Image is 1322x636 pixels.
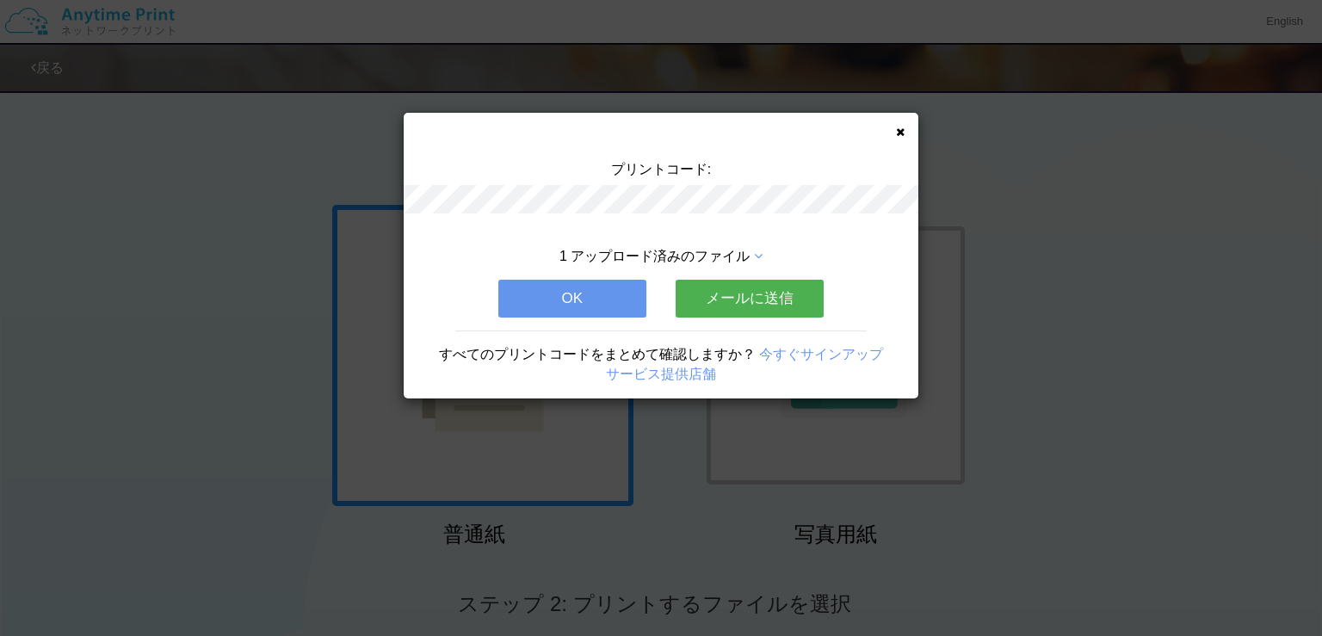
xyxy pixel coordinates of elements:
[559,249,750,263] span: 1 アップロード済みのファイル
[439,347,756,361] span: すべてのプリントコードをまとめて確認しますか？
[611,162,711,176] span: プリントコード:
[498,280,646,318] button: OK
[606,367,716,381] a: サービス提供店舗
[759,347,883,361] a: 今すぐサインアップ
[676,280,824,318] button: メールに送信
